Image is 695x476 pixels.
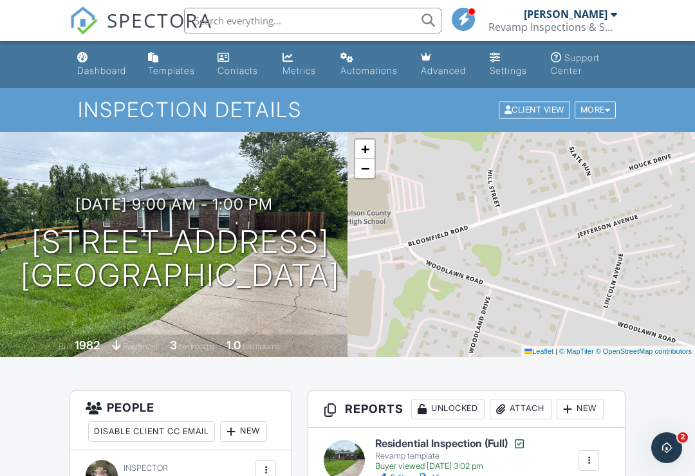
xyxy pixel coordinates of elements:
h1: Inspection Details [78,98,617,121]
a: © MapTiler [559,347,594,355]
span: bedrooms [179,342,214,351]
div: [PERSON_NAME] [524,8,607,21]
div: Attach [490,399,551,419]
a: Metrics [277,46,325,83]
a: Zoom in [355,140,375,159]
div: Contacts [218,65,258,76]
div: Automations [340,65,398,76]
span: − [361,160,369,176]
div: Revamp template [375,451,526,461]
a: Residential Inspection (Full) Revamp template Buyer viewed [DATE] 3:02 pm [375,437,526,472]
div: New [557,399,604,419]
iframe: Intercom live chat [651,432,682,463]
a: © OpenStreetMap contributors [596,347,692,355]
div: New [220,421,267,442]
span: bathrooms [243,342,279,351]
div: Settings [490,65,527,76]
a: Contacts [212,46,267,83]
a: Support Center [546,46,623,83]
a: SPECTORA [69,17,212,44]
div: Templates [148,65,195,76]
div: Support Center [551,52,600,76]
div: Revamp Inspections & Solutions [488,21,617,33]
a: Leaflet [524,347,553,355]
div: Dashboard [77,65,126,76]
div: Advanced [421,65,466,76]
span: + [361,141,369,157]
div: More [575,102,616,119]
div: 1.0 [227,338,241,352]
input: Search everything... [184,8,441,33]
div: Disable Client CC Email [88,421,215,442]
div: Unlocked [411,399,485,419]
span: basement [123,342,158,351]
div: Metrics [283,65,316,76]
a: Automations (Basic) [335,46,405,83]
span: Inspector [124,463,168,473]
h3: Reports [308,391,625,428]
div: Client View [499,102,570,119]
a: Zoom out [355,159,375,178]
a: Advanced [416,46,474,83]
div: 3 [170,338,177,352]
a: Client View [497,104,573,114]
a: Templates [143,46,202,83]
span: | [555,347,557,355]
span: SPECTORA [107,6,212,33]
span: Built [59,342,73,351]
img: The Best Home Inspection Software - Spectora [69,6,98,35]
a: Settings [485,46,535,83]
div: Buyer viewed [DATE] 3:02 pm [375,461,526,471]
h3: [DATE] 9:00 am - 1:00 pm [75,196,273,213]
a: Dashboard [72,46,133,83]
div: 1982 [75,338,100,352]
h6: Residential Inspection (Full) [375,437,526,450]
span: 2 [678,432,688,443]
h1: [STREET_ADDRESS] [GEOGRAPHIC_DATA] [21,225,340,293]
h3: People [70,391,292,450]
